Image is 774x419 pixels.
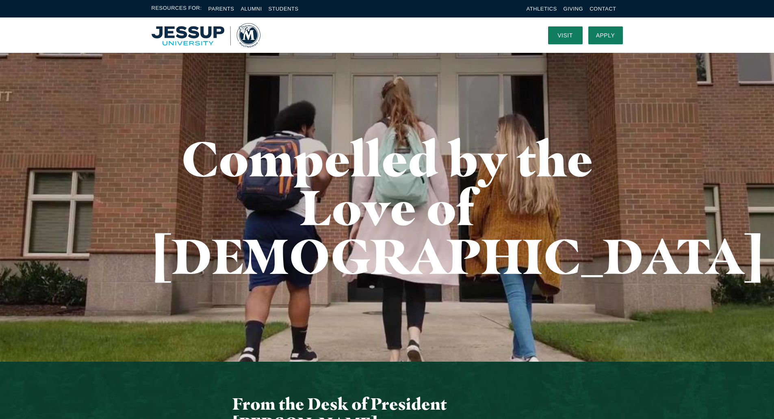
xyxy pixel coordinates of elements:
[269,6,299,12] a: Students
[152,23,260,48] img: Multnomah University Logo
[527,6,557,12] a: Athletics
[588,26,623,44] a: Apply
[152,134,623,280] h1: Compelled by the Love of [DEMOGRAPHIC_DATA]
[548,26,583,44] a: Visit
[152,4,202,13] span: Resources For:
[208,6,234,12] a: Parents
[241,6,262,12] a: Alumni
[152,23,260,48] a: Home
[564,6,583,12] a: Giving
[590,6,616,12] a: Contact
